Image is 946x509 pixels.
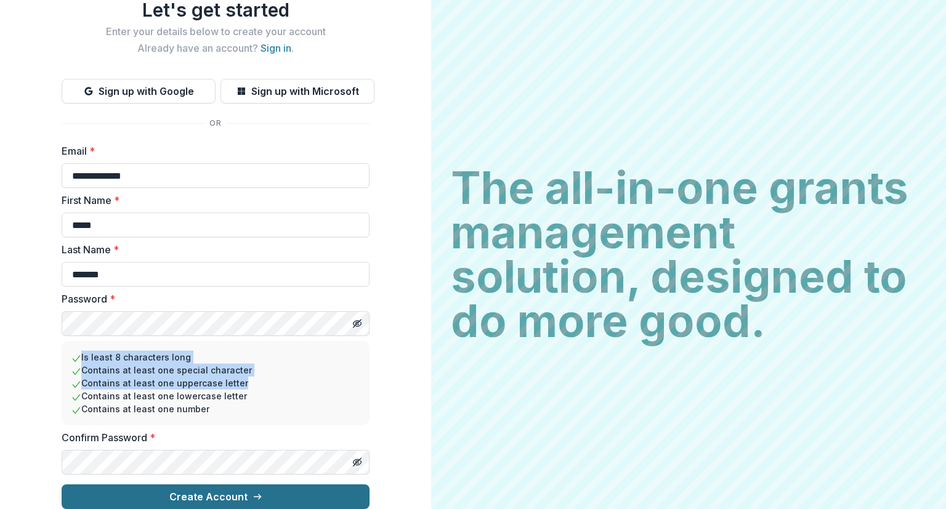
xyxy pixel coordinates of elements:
[347,314,367,333] button: Toggle password visibility
[71,377,360,389] li: Contains at least one uppercase letter
[62,430,362,445] label: Confirm Password
[71,351,360,364] li: Is least 8 characters long
[62,79,216,104] button: Sign up with Google
[62,26,370,38] h2: Enter your details below to create your account
[62,242,362,257] label: Last Name
[62,144,362,158] label: Email
[71,364,360,377] li: Contains at least one special character
[220,79,374,104] button: Sign up with Microsoft
[261,42,291,54] a: Sign in
[62,193,362,208] label: First Name
[71,389,360,402] li: Contains at least one lowercase letter
[71,402,360,415] li: Contains at least one number
[62,291,362,306] label: Password
[62,484,370,509] button: Create Account
[62,43,370,54] h2: Already have an account? .
[347,452,367,472] button: Toggle password visibility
